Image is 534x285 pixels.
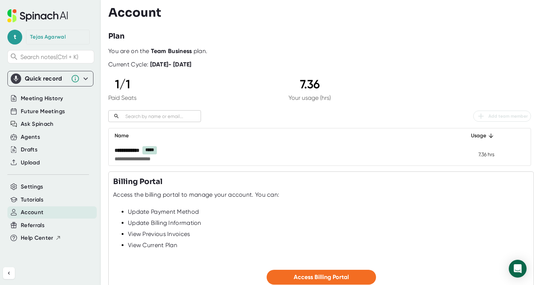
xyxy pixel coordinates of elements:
[128,230,529,238] div: View Previous Invoices
[128,208,529,216] div: Update Payment Method
[21,196,43,204] button: Tutorials
[25,75,67,82] div: Quick record
[113,191,279,199] div: Access the billing portal to manage your account. You can:
[352,131,494,140] div: Usage
[108,94,136,101] div: Paid Seats
[21,221,44,230] button: Referrals
[21,158,40,167] button: Upload
[128,242,529,249] div: View Current Plan
[21,107,65,116] button: Future Meetings
[289,77,331,91] div: 7.36
[294,273,349,281] span: Access Billing Portal
[30,34,66,40] div: Tejas Agarwal
[115,131,340,140] div: Name
[21,234,53,242] span: Help Center
[21,145,37,154] button: Drafts
[509,260,527,278] div: Open Intercom Messenger
[477,112,528,121] span: Add team member
[113,176,162,187] h3: Billing Portal
[346,143,500,165] td: 7.36 hrs
[20,53,92,60] span: Search notes (Ctrl + K)
[3,267,15,279] button: Collapse sidebar
[108,47,531,55] div: You are on the plan.
[267,270,376,285] button: Access Billing Portal
[21,208,43,217] button: Account
[108,77,136,91] div: 1 / 1
[21,133,40,141] button: Agents
[150,61,192,68] b: [DATE] - [DATE]
[151,47,192,55] b: Team Business
[21,234,61,242] button: Help Center
[11,71,90,86] div: Quick record
[21,94,63,103] button: Meeting History
[21,183,43,191] button: Settings
[473,111,531,122] button: Add team member
[108,6,161,20] h3: Account
[289,94,331,101] div: Your usage (hrs)
[128,219,529,227] div: Update Billing Information
[108,61,192,68] div: Current Cycle:
[7,30,22,45] span: t
[21,120,54,128] button: Ask Spinach
[122,112,201,121] input: Search by name or email...
[108,31,125,42] h3: Plan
